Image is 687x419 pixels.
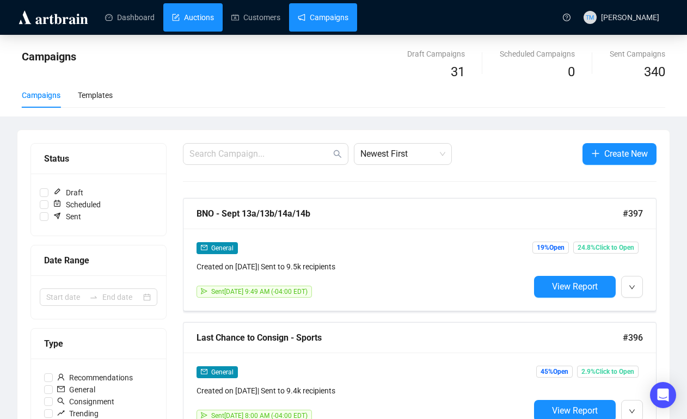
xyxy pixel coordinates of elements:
[211,288,308,295] span: Sent [DATE] 9:49 AM (-04:00 EDT)
[577,366,639,378] span: 2.9% Click to Open
[298,3,348,32] a: Campaigns
[586,13,594,22] span: TM
[536,366,573,378] span: 45% Open
[197,207,623,220] div: BNO - Sept 13a/13b/14a/14b
[57,409,65,417] span: rise
[89,293,98,301] span: swap-right
[573,242,639,254] span: 24.8% Click to Open
[201,244,207,251] span: mail
[201,368,207,375] span: mail
[201,288,207,294] span: send
[197,385,530,397] div: Created on [DATE] | Sent to 9.4k recipients
[102,291,141,303] input: End date
[78,89,113,101] div: Templates
[197,331,623,344] div: Last Chance to Consign - Sports
[197,261,530,273] div: Created on [DATE] | Sent to 9.5k recipients
[563,14,571,21] span: question-circle
[601,13,659,22] span: [PERSON_NAME]
[105,3,155,32] a: Dashboard
[44,254,153,267] div: Date Range
[172,3,214,32] a: Auctions
[650,382,676,408] div: Open Intercom Messenger
[57,385,65,393] span: mail
[89,293,98,301] span: to
[22,50,76,63] span: Campaigns
[57,397,65,405] span: search
[552,281,598,292] span: View Report
[629,284,635,291] span: down
[201,412,207,418] span: send
[552,405,598,416] span: View Report
[451,64,465,79] span: 31
[189,147,331,161] input: Search Campaign...
[231,3,280,32] a: Customers
[22,89,60,101] div: Campaigns
[407,48,465,60] div: Draft Campaigns
[582,143,657,165] button: Create New
[623,331,643,344] span: #396
[53,372,137,384] span: Recommendations
[48,187,88,199] span: Draft
[500,48,575,60] div: Scheduled Campaigns
[53,396,119,408] span: Consignment
[211,368,234,376] span: General
[360,144,445,164] span: Newest First
[532,242,569,254] span: 19% Open
[53,384,100,396] span: General
[534,276,616,298] button: View Report
[604,147,648,161] span: Create New
[568,64,575,79] span: 0
[610,48,665,60] div: Sent Campaigns
[629,408,635,415] span: down
[17,9,90,26] img: logo
[211,244,234,252] span: General
[48,211,85,223] span: Sent
[57,373,65,381] span: user
[644,64,665,79] span: 340
[183,198,657,311] a: BNO - Sept 13a/13b/14a/14b#397mailGeneralCreated on [DATE]| Sent to 9.5k recipientssendSent[DATE]...
[623,207,643,220] span: #397
[591,149,600,158] span: plus
[44,152,153,165] div: Status
[48,199,105,211] span: Scheduled
[333,150,342,158] span: search
[46,291,85,303] input: Start date
[44,337,153,350] div: Type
